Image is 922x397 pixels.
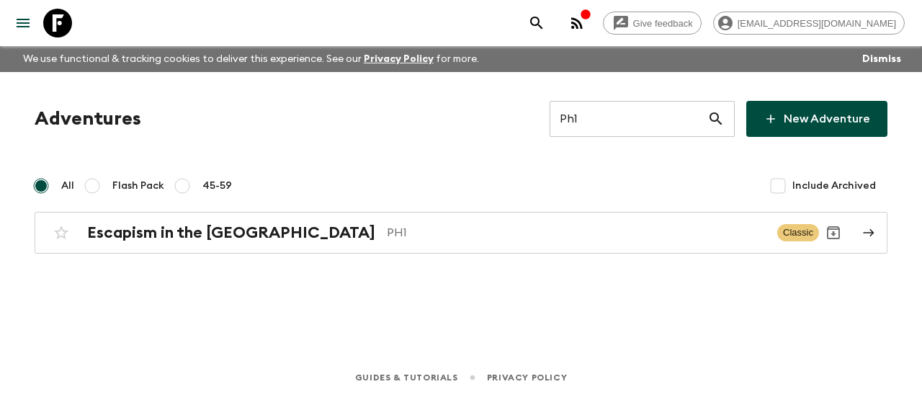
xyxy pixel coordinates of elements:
[625,18,701,29] span: Give feedback
[487,370,567,385] a: Privacy Policy
[9,9,37,37] button: menu
[387,224,766,241] p: PH1
[17,46,485,72] p: We use functional & tracking cookies to deliver this experience. See our for more.
[730,18,904,29] span: [EMAIL_ADDRESS][DOMAIN_NAME]
[819,218,848,247] button: Archive
[603,12,702,35] a: Give feedback
[746,101,887,137] a: New Adventure
[550,99,707,139] input: e.g. AR1, Argentina
[202,179,232,193] span: 45-59
[35,212,887,254] a: Escapism in the [GEOGRAPHIC_DATA]PH1ClassicArchive
[364,54,434,64] a: Privacy Policy
[859,49,905,69] button: Dismiss
[87,223,375,242] h2: Escapism in the [GEOGRAPHIC_DATA]
[713,12,905,35] div: [EMAIL_ADDRESS][DOMAIN_NAME]
[777,224,819,241] span: Classic
[112,179,164,193] span: Flash Pack
[792,179,876,193] span: Include Archived
[355,370,458,385] a: Guides & Tutorials
[35,104,141,133] h1: Adventures
[61,179,74,193] span: All
[522,9,551,37] button: search adventures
